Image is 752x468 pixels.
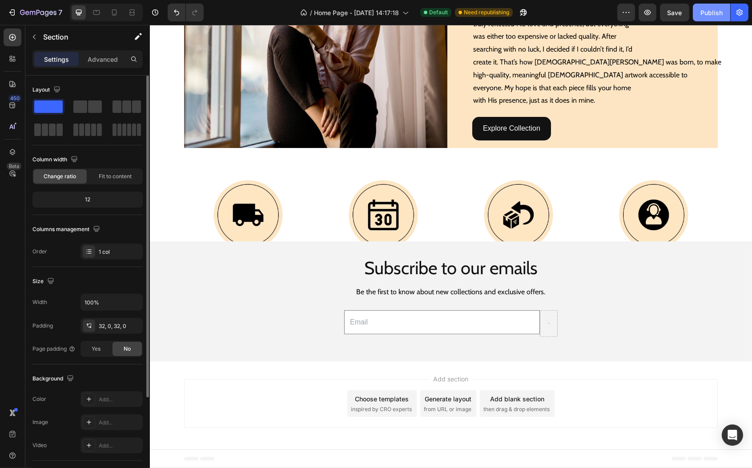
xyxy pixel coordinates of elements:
div: 32, 0, 32, 0 [99,322,141,330]
img: gempages_575989837291586122-e2841f02-d922-4f54-936f-890650a20ac8.png [330,152,407,228]
span: Home Page - [DATE] 14:17:18 [314,8,399,17]
p: Be the first to know about new collections and exclusive offers. [1,261,601,274]
div: Add... [99,419,141,427]
div: Add... [99,396,141,404]
p: everyone. My hope is that each piece fills your home [323,57,585,70]
div: Generate layout [275,369,322,379]
div: Open Intercom Messenger [722,424,743,446]
p: Settings [44,55,69,64]
p: Explore Collection [333,97,390,110]
div: Publish [700,8,723,17]
div: Width [32,298,47,306]
img: gempages_575989837291586122-8ef693c4-f7e7-44ca-8823-0f4dc7dd35c4.png [195,152,272,228]
span: Yes [92,345,101,353]
div: Order [32,248,47,256]
div: Beta [7,163,21,170]
div: Size [32,276,56,288]
div: Add blank section [340,369,394,379]
div: Column width [32,154,80,166]
input: Auto [81,294,142,310]
span: Fit to content [99,172,132,180]
p: high-quality, meaningful [DEMOGRAPHIC_DATA] artwork accessible to [323,44,585,57]
img: gempages_575989837291586122-9d5a9e65-8c2d-470e-98da-a871e801ac1d.png [466,152,543,228]
span: Default [429,8,448,16]
div: Columns management [32,224,102,236]
span: Change ratio [44,172,76,180]
div: Choose templates [205,369,259,379]
div: 450 [8,95,21,102]
div: Add... [99,442,141,450]
div: Image [32,418,48,426]
span: / [310,8,312,17]
div: Background [32,373,76,385]
button: Save [660,4,689,21]
div: 1 col [99,248,141,256]
div: Undo/Redo [168,4,204,21]
p: Advanced [88,55,118,64]
iframe: Design area [150,25,752,468]
span: No [124,345,131,353]
button: 7 [4,4,66,21]
div: Page padding [32,345,76,353]
p: create it. That’s how [DEMOGRAPHIC_DATA][PERSON_NAME] was born, to make [323,31,585,44]
p: Section [43,32,116,42]
p: with His presence, just as it does in mine. [323,69,585,82]
img: gempages_575989837291586122-075bc455-0dcd-4ba3-bcbf-f862a2d19116.png [60,152,137,228]
span: Need republishing [464,8,509,16]
input: Email [194,285,390,310]
span: Add section [280,349,322,359]
span: inspired by CRO experts [201,380,262,388]
a: Explore Collection [322,92,401,116]
div: Color [32,395,46,403]
span: then drag & drop elements [334,380,400,388]
span: from URL or image [274,380,322,388]
div: Video [32,441,47,449]
span: Save [668,9,682,16]
div: Layout [32,84,62,96]
p: 7 [58,7,62,18]
div: Padding [32,322,53,330]
button: Publish [693,4,730,21]
div: 12 [34,193,141,206]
